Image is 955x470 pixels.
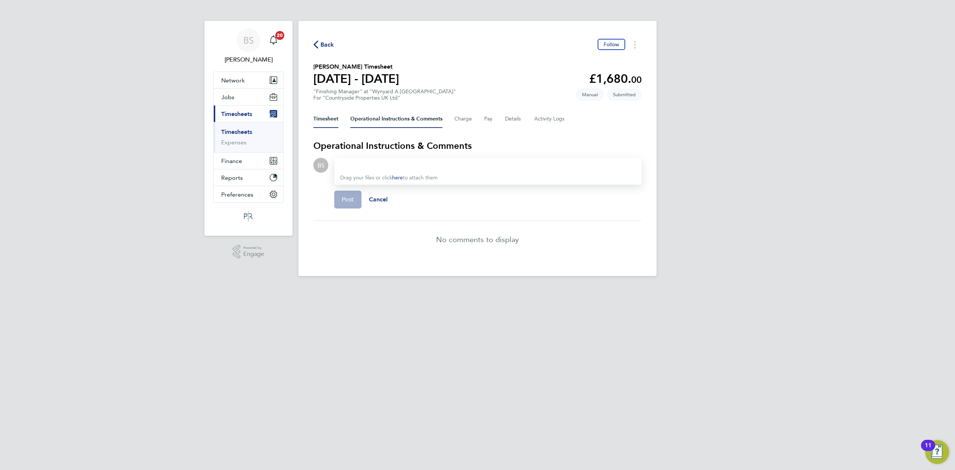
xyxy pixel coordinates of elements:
div: For "Countryside Properties UK Ltd" [313,95,456,101]
span: Engage [243,251,264,257]
button: Timesheet [313,110,338,128]
app-decimal: £1,680. [589,72,642,86]
span: 00 [631,74,642,85]
span: Preferences [221,191,253,198]
span: BS [243,35,254,45]
button: Preferences [214,186,283,203]
span: Reports [221,174,243,181]
button: Operational Instructions & Comments [350,110,442,128]
button: Back [313,40,334,49]
div: "Finishing Manager" at "Wynyard A [GEOGRAPHIC_DATA]" [313,88,456,101]
span: Finance [221,157,242,164]
button: Charge [454,110,472,128]
span: 20 [275,31,284,40]
button: Network [214,72,283,88]
h3: Operational Instructions & Comments [313,140,642,152]
p: No comments to display [436,234,519,245]
button: Reports [214,169,283,186]
h1: [DATE] - [DATE] [313,71,399,86]
span: Follow [604,41,619,48]
a: Go to home page [213,210,284,222]
img: psrsolutions-logo-retina.png [242,210,255,222]
span: Back [320,40,334,49]
a: Expenses [221,139,247,146]
button: Pay [484,110,493,128]
nav: Main navigation [204,21,292,236]
a: here [392,175,403,181]
div: Beth Seddon [313,158,328,173]
h2: [PERSON_NAME] Timesheet [313,62,399,71]
button: Jobs [214,89,283,105]
span: Network [221,77,245,84]
button: Details [505,110,522,128]
button: Finance [214,153,283,169]
a: BS[PERSON_NAME] [213,28,284,64]
span: Beth Seddon [213,55,284,64]
span: Timesheets [221,110,252,117]
button: Follow [598,39,625,50]
button: Timesheets [214,106,283,122]
span: Powered by [243,245,264,251]
span: Cancel [369,196,388,203]
a: Powered byEngage [233,245,264,259]
button: Cancel [361,191,395,209]
button: Open Resource Center, 11 new notifications [925,440,949,464]
span: This timesheet was manually created. [576,88,604,101]
div: Timesheets [214,122,283,152]
a: 20 [266,28,281,52]
a: Timesheets [221,128,252,135]
span: Jobs [221,94,234,101]
span: BS [317,161,325,169]
span: This timesheet is Submitted. [607,88,642,101]
span: Drag your files or click to attach them [340,175,438,181]
button: Activity Logs [534,110,566,128]
div: 11 [925,445,931,455]
button: Timesheets Menu [628,39,642,50]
